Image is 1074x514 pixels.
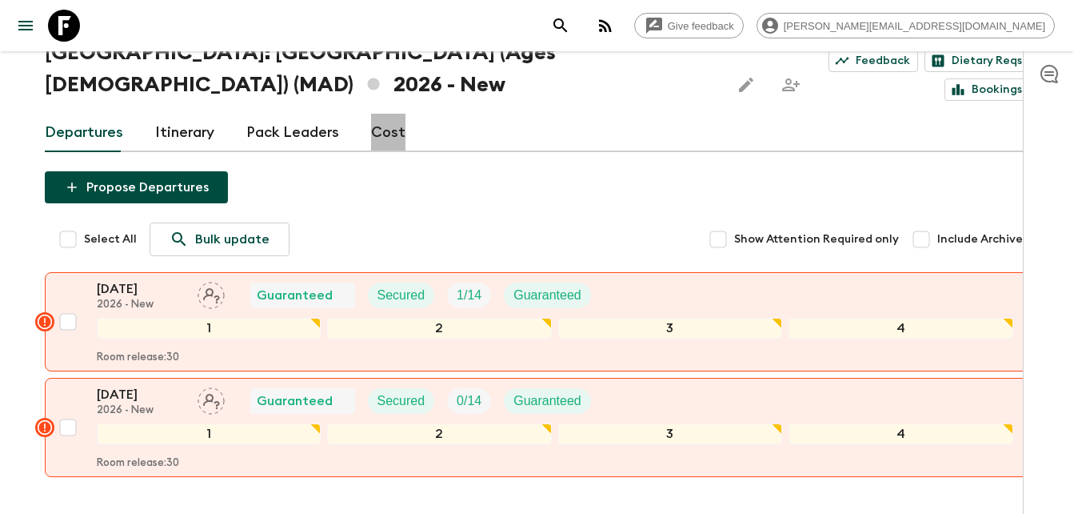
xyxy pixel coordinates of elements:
[45,114,123,152] a: Departures
[789,318,1013,339] div: 4
[558,424,783,444] div: 3
[937,231,1030,247] span: Include Archived
[327,318,552,339] div: 2
[327,424,552,444] div: 2
[377,286,425,305] p: Secured
[757,13,1055,38] div: [PERSON_NAME][EMAIL_ADDRESS][DOMAIN_NAME]
[97,457,179,470] p: Room release: 30
[513,286,581,305] p: Guaranteed
[634,13,744,38] a: Give feedback
[447,283,491,308] div: Trip Fill
[257,286,333,305] p: Guaranteed
[775,20,1054,32] span: [PERSON_NAME][EMAIL_ADDRESS][DOMAIN_NAME]
[97,279,185,299] p: [DATE]
[97,404,185,417] p: 2026 - New
[97,299,185,311] p: 2026 - New
[558,318,783,339] div: 3
[97,351,179,364] p: Room release: 30
[944,78,1030,101] a: Bookings
[97,424,321,444] div: 1
[371,114,405,152] a: Cost
[45,272,1030,371] button: [DATE]2026 - NewAssign pack leaderGuaranteedSecuredTrip FillGuaranteed1234Room release:30
[730,69,762,101] button: Edit this itinerary
[377,392,425,411] p: Secured
[155,114,214,152] a: Itinerary
[246,114,339,152] a: Pack Leaders
[828,50,918,72] a: Feedback
[457,286,481,305] p: 1 / 14
[45,378,1030,477] button: [DATE]2026 - NewAssign pack leaderGuaranteedSecuredTrip FillGuaranteed1234Room release:30
[447,388,491,414] div: Trip Fill
[198,392,225,405] span: Assign pack leader
[45,37,718,101] h1: [GEOGRAPHIC_DATA]: [GEOGRAPHIC_DATA] (Ages [DEMOGRAPHIC_DATA]) (MAD) 2026 - New
[150,223,289,256] a: Bulk update
[659,20,743,32] span: Give feedback
[457,392,481,411] p: 0 / 14
[545,10,577,42] button: search adventures
[97,318,321,339] div: 1
[97,385,185,404] p: [DATE]
[195,230,269,249] p: Bulk update
[924,50,1030,72] a: Dietary Reqs
[84,231,137,247] span: Select All
[734,231,899,247] span: Show Attention Required only
[513,392,581,411] p: Guaranteed
[368,283,435,308] div: Secured
[368,388,435,414] div: Secured
[198,287,225,299] span: Assign pack leader
[775,69,807,101] span: Share this itinerary
[10,10,42,42] button: menu
[257,392,333,411] p: Guaranteed
[45,171,228,203] button: Propose Departures
[789,424,1013,444] div: 4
